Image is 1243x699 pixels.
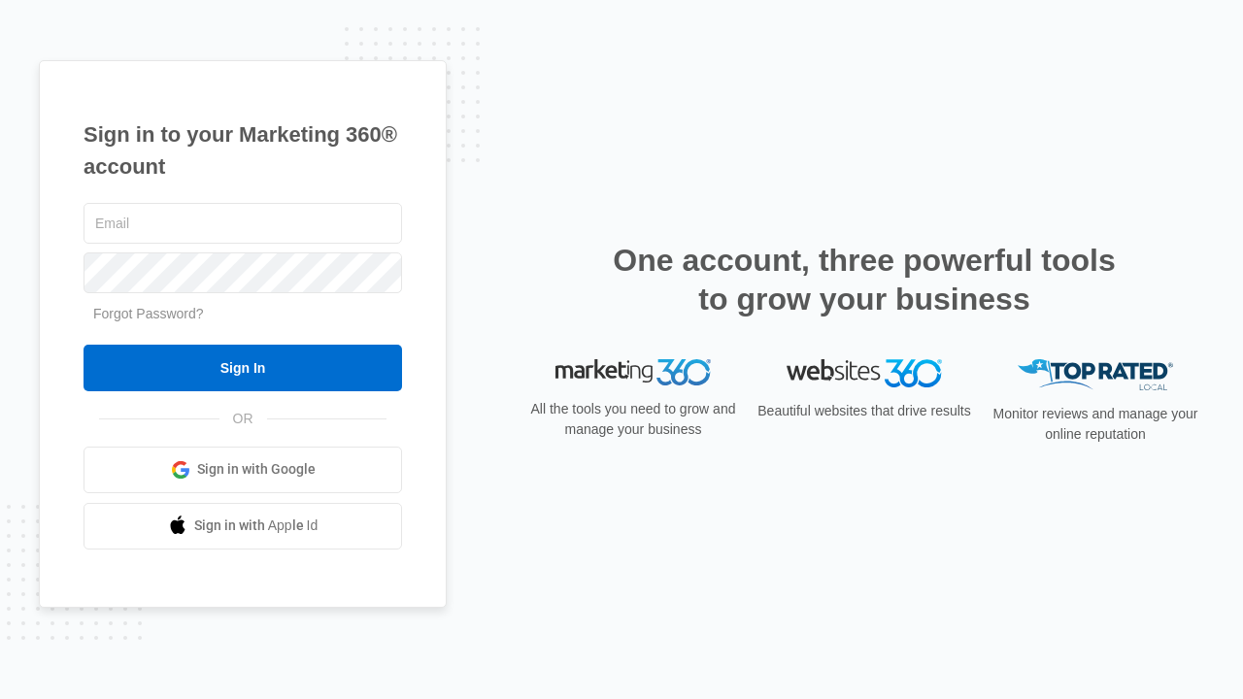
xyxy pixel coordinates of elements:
[84,345,402,391] input: Sign In
[84,503,402,549] a: Sign in with Apple Id
[194,516,319,536] span: Sign in with Apple Id
[555,359,711,386] img: Marketing 360
[987,404,1204,445] p: Monitor reviews and manage your online reputation
[219,409,267,429] span: OR
[197,459,316,480] span: Sign in with Google
[524,399,742,440] p: All the tools you need to grow and manage your business
[607,241,1122,318] h2: One account, three powerful tools to grow your business
[84,447,402,493] a: Sign in with Google
[84,203,402,244] input: Email
[93,306,204,321] a: Forgot Password?
[787,359,942,387] img: Websites 360
[84,118,402,183] h1: Sign in to your Marketing 360® account
[1018,359,1173,391] img: Top Rated Local
[756,401,973,421] p: Beautiful websites that drive results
